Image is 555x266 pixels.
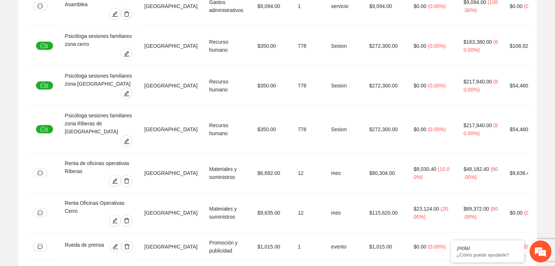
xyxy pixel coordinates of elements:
td: $350.00 [251,66,292,106]
span: edit [109,178,120,184]
span: $48,182.40 [463,166,489,172]
span: $0.00 [510,210,523,216]
span: message [38,4,43,9]
button: delete [121,241,133,253]
span: $217,840.00 [463,122,492,128]
div: Rueda de prensa [65,241,107,253]
span: $54,460.00 [510,126,535,132]
button: delete [121,8,132,20]
div: Renta Oficinas Operativas Cerro [65,199,133,215]
span: message [41,83,46,89]
span: $54,460.00 [510,83,535,89]
span: $0.00 [413,3,426,9]
td: [GEOGRAPHIC_DATA] [138,193,203,233]
button: message2 [36,81,53,90]
button: delete [121,175,132,187]
button: edit [109,215,121,227]
span: edit [109,218,120,224]
span: ( 0.00% ) [428,43,446,49]
td: 778 [292,106,325,153]
span: $1,015.00 [463,240,486,246]
td: Recurso humano [203,106,251,153]
span: $0.00 [413,244,426,250]
span: $9,636.48 [510,170,532,176]
td: Recurso humano [203,66,251,106]
span: delete [122,244,132,250]
td: 12 [292,153,325,193]
td: [GEOGRAPHIC_DATA] [138,153,203,193]
span: ( 10.00% ) [413,166,449,180]
span: delete [121,11,132,17]
td: $115,620.00 [363,193,408,233]
td: [GEOGRAPHIC_DATA] [138,233,203,261]
td: $272,300.00 [363,26,408,66]
td: Sesion [325,106,363,153]
div: Minimizar ventana de chat en vivo [120,4,137,21]
td: [GEOGRAPHIC_DATA] [138,106,203,153]
td: Recurso humano [203,26,251,66]
span: $0.00 [413,83,426,89]
button: delete [121,215,132,227]
td: Promoción y publicidad [203,233,251,261]
span: $163,380.00 [463,39,492,45]
button: edit [121,136,132,147]
button: edit [121,48,132,60]
span: $0.00 [413,126,426,132]
td: 778 [292,66,325,106]
td: 778 [292,26,325,66]
textarea: Escriba su mensaje y pulse “Intro” [4,184,139,209]
td: Sesion [325,26,363,66]
button: message1 [36,125,53,134]
button: message [33,208,47,217]
span: $8,030.40 [413,166,436,172]
button: message [33,242,47,251]
span: $108,920.00 [510,43,538,49]
div: Chatee con nosotros ahora [38,37,123,47]
span: ( 0.00% ) [428,83,446,89]
div: Psicóloga sesiones familiares zona Riberas de [GEOGRAPHIC_DATA] [65,112,133,136]
p: ¿Cómo puedo ayudarte? [456,252,519,258]
span: $217,840.00 [463,79,492,85]
span: edit [109,11,120,17]
button: edit [109,175,121,187]
span: $0.00 [413,43,426,49]
td: [GEOGRAPHIC_DATA] [138,26,203,66]
span: ( 0.00% ) [428,3,446,9]
td: mes [325,193,363,233]
div: Psicóloga sesiones familiares zona [GEOGRAPHIC_DATA] [65,72,133,88]
span: ( 0.00% ) [524,3,542,9]
div: ¡Hola! [456,245,519,251]
span: ( 0.00% ) [428,244,446,250]
button: message [33,2,47,11]
span: delete [121,218,132,224]
button: message [33,169,47,177]
button: edit [121,88,132,99]
button: edit [109,8,121,20]
td: $350.00 [251,106,292,153]
span: ( 0.00% ) [428,126,446,132]
span: edit [121,51,132,57]
td: $272,300.00 [363,106,408,153]
span: message [41,43,46,49]
td: mes [325,153,363,193]
span: message [41,127,46,133]
td: $1,015.00 [251,233,292,261]
button: message1 [36,42,53,50]
span: delete [121,178,132,184]
span: $0.00 [510,3,523,9]
td: evento [325,233,363,261]
span: message [38,244,43,249]
span: message [38,171,43,176]
td: Materiales y suministros [203,193,251,233]
td: [GEOGRAPHIC_DATA] [138,66,203,106]
td: 12 [292,193,325,233]
span: $69,372.00 [463,206,489,212]
td: $80,304.00 [363,153,408,193]
td: $350.00 [251,26,292,66]
span: edit [121,138,132,144]
td: $272,300.00 [363,66,408,106]
span: Estamos en línea. [42,90,101,163]
div: Psicóloga sesiones familiares zona cerro [65,32,133,48]
span: message [38,210,43,215]
td: $9,635.00 [251,193,292,233]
